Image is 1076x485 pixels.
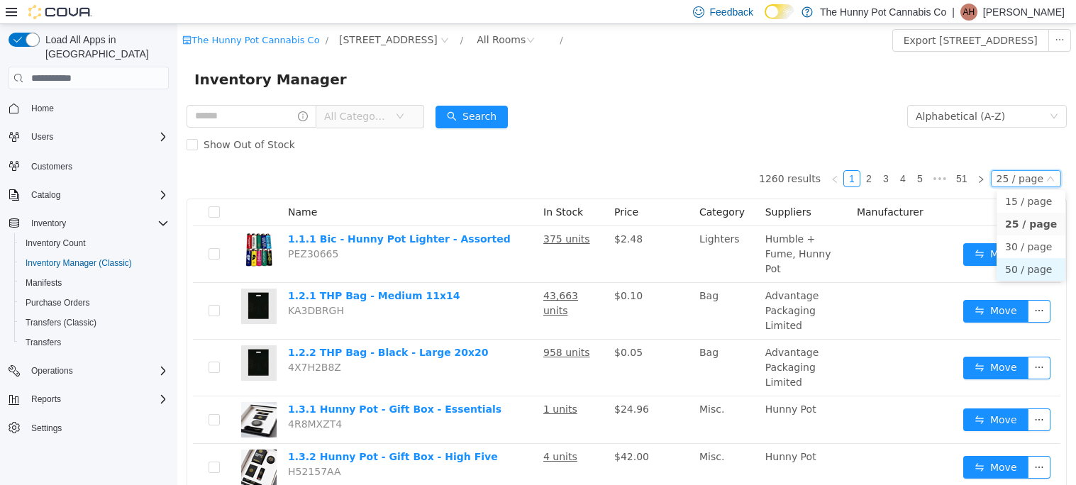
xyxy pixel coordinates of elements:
li: 50 / page [819,234,888,257]
span: Feedback [710,5,753,19]
div: All Rooms [299,5,348,26]
input: Dark Mode [765,4,794,19]
a: 3 [701,147,716,162]
li: 2 [683,146,700,163]
div: Alphabetical (A-Z) [738,82,828,103]
button: Catalog [26,186,66,204]
span: Category [522,182,567,194]
li: 4 [717,146,734,163]
a: Inventory Manager (Classic) [20,255,138,272]
button: Inventory [26,215,72,232]
span: Inventory Manager (Classic) [20,255,169,272]
a: Home [26,100,60,117]
div: 25 / page [819,147,866,162]
button: Home [3,98,174,118]
u: 375 units [366,209,413,221]
a: Manifests [20,274,67,291]
u: 958 units [366,323,413,334]
img: 1.3.2 Hunny Pot - Gift Box - High Five hero shot [64,425,99,461]
button: Operations [26,362,79,379]
button: icon: ellipsis [850,384,873,407]
a: Customers [26,158,78,175]
a: icon: shopThe Hunny Pot Cannabis Co [5,11,142,21]
span: Load All Apps in [GEOGRAPHIC_DATA] [40,33,169,61]
span: Settings [31,423,62,434]
span: Operations [31,365,73,377]
span: Humble + Fume, Hunny Pot [588,209,654,250]
li: Next Page [795,146,812,163]
span: Show Out of Stock [21,115,123,126]
u: 4 units [366,427,400,438]
a: 1 [667,147,682,162]
button: icon: searchSearch [258,82,331,104]
a: 1.1.1 Bic - Hunny Pot Lighter - Assorted [111,209,333,221]
li: 1260 results [582,146,643,163]
span: Reports [26,391,169,408]
td: Misc. [516,372,582,420]
img: 1.2.1 THP Bag - Medium 11x14 hero shot [64,264,99,300]
button: Transfers (Classic) [14,313,174,333]
span: Manifests [26,277,62,289]
i: icon: left [653,151,662,160]
td: Lighters [516,202,582,259]
button: Transfers [14,333,174,352]
li: 30 / page [819,211,888,234]
span: Inventory Manager [17,44,178,67]
span: $0.10 [437,266,465,277]
span: Price [437,182,461,194]
img: 1.3.1 Hunny Pot - Gift Box - Essentials hero shot [64,378,99,413]
li: Next 5 Pages [751,146,774,163]
i: icon: right [799,151,808,160]
td: Bag [516,316,582,372]
a: Purchase Orders [20,294,96,311]
span: Name [111,182,140,194]
span: Settings [26,419,169,437]
span: Transfers [26,337,61,348]
i: icon: down [218,88,227,98]
button: Catalog [3,185,174,205]
span: / [382,11,385,21]
button: Settings [3,418,174,438]
span: PEZ30665 [111,224,161,235]
td: Misc. [516,420,582,467]
button: icon: ellipsis [871,5,894,28]
span: Inventory [31,218,66,229]
i: icon: shop [5,11,14,21]
span: Catalog [31,189,60,201]
button: icon: swapMove [786,276,851,299]
span: H52157AA [111,442,164,453]
button: icon: swapMove [786,219,851,242]
span: Transfers [20,334,169,351]
span: Inventory Manager (Classic) [26,257,132,269]
i: icon: down [872,88,881,98]
span: / [283,11,286,21]
a: 1.2.1 THP Bag - Medium 11x14 [111,266,283,277]
span: Inventory Count [26,238,86,249]
span: 2173 Yonge St [162,8,260,23]
li: 3 [700,146,717,163]
span: ••• [751,146,774,163]
i: icon: info-circle [121,87,131,97]
span: 4X7H2B8Z [111,338,164,349]
a: 51 [775,147,794,162]
li: 15 / page [819,166,888,189]
span: Home [26,99,169,117]
span: Purchase Orders [26,297,90,308]
span: Manifests [20,274,169,291]
a: Transfers [20,334,67,351]
span: Transfers (Classic) [26,317,96,328]
a: Transfers (Classic) [20,314,102,331]
span: Inventory [26,215,169,232]
a: 1.3.2 Hunny Pot - Gift Box - High Five [111,427,321,438]
p: | [952,4,955,21]
button: Export [STREET_ADDRESS] [715,5,872,28]
span: AH [963,4,975,21]
a: 4 [718,147,733,162]
a: 5 [735,147,750,162]
button: Reports [26,391,67,408]
button: Users [3,127,174,147]
img: Cova [28,5,92,19]
span: Suppliers [588,182,634,194]
button: icon: swapMove [786,384,851,407]
button: icon: ellipsis [850,276,873,299]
